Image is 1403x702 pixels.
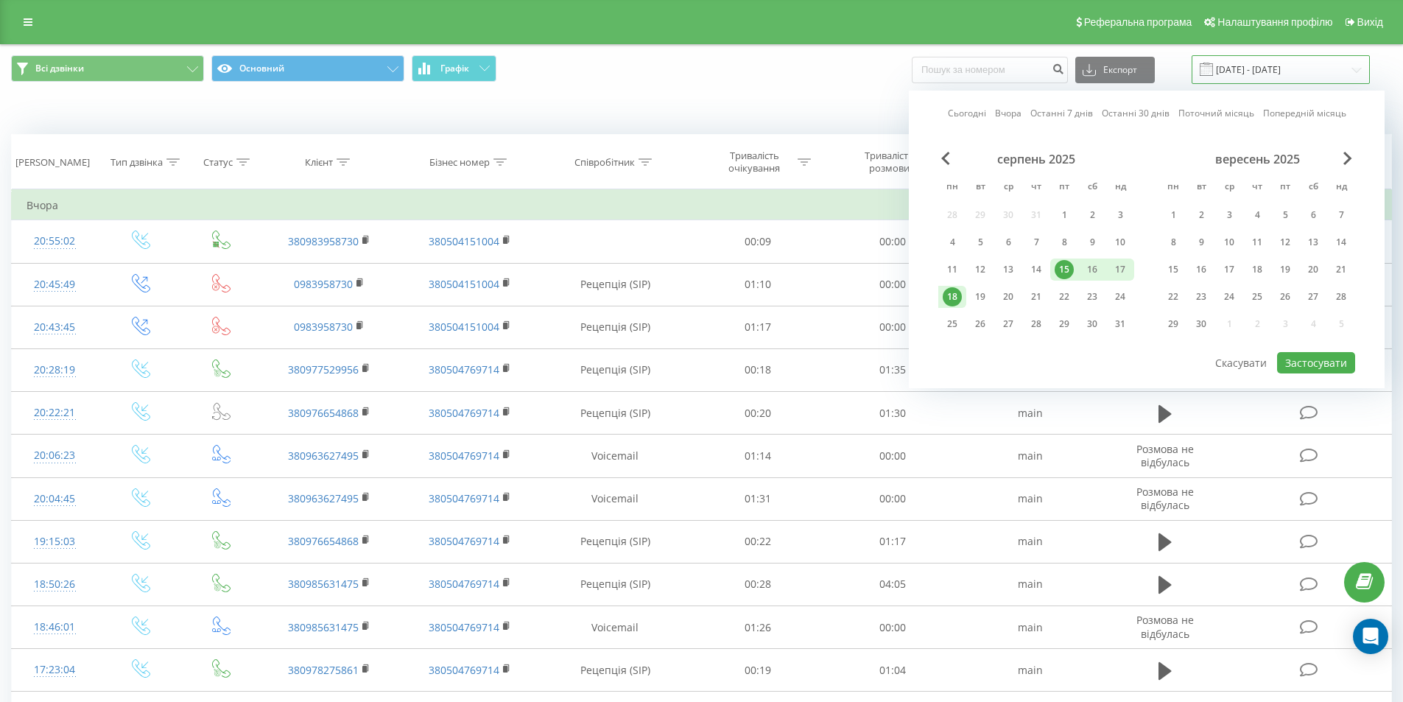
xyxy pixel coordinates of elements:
div: ср 24 вер 2025 р. [1215,286,1243,308]
div: 20:43:45 [27,313,83,342]
td: Рецепція (SIP) [540,649,691,692]
td: 01:04 [826,649,960,692]
div: нд 3 серп 2025 р. [1106,204,1134,226]
div: 2 [1083,206,1102,225]
div: пт 15 серп 2025 р. [1050,259,1078,281]
abbr: субота [1302,177,1324,199]
div: 18:46:01 [27,613,83,642]
abbr: понеділок [1162,177,1184,199]
div: 22 [1055,287,1074,306]
div: 23 [1083,287,1102,306]
div: нд 17 серп 2025 р. [1106,259,1134,281]
button: Експорт [1075,57,1155,83]
div: пт 19 вер 2025 р. [1271,259,1299,281]
div: пн 25 серп 2025 р. [938,313,966,335]
abbr: вівторок [969,177,991,199]
div: 23 [1192,287,1211,306]
div: пт 12 вер 2025 р. [1271,231,1299,253]
div: Статус [203,156,233,169]
div: 6 [1304,206,1323,225]
td: Рецепція (SIP) [540,563,691,606]
a: Останні 7 днів [1030,106,1093,120]
div: 10 [1111,233,1130,252]
div: 15 [1055,260,1074,279]
div: 3 [1220,206,1239,225]
div: Клієнт [305,156,333,169]
a: 380976654868 [288,534,359,548]
button: Застосувати [1277,352,1355,373]
div: 20 [999,287,1018,306]
div: 7 [1027,233,1046,252]
abbr: середа [1218,177,1240,199]
div: вт 26 серп 2025 р. [966,313,994,335]
div: сб 6 вер 2025 р. [1299,204,1327,226]
div: Співробітник [574,156,635,169]
div: 16 [1192,260,1211,279]
div: нд 31 серп 2025 р. [1106,313,1134,335]
div: вт 30 вер 2025 р. [1187,313,1215,335]
abbr: вівторок [1190,177,1212,199]
div: 18 [1248,260,1267,279]
a: 380504769714 [429,577,499,591]
td: Рецепція (SIP) [540,348,691,391]
td: Рецепція (SIP) [540,392,691,435]
abbr: субота [1081,177,1103,199]
button: Всі дзвінки [11,55,204,82]
a: 380985631475 [288,577,359,591]
div: 26 [971,315,990,334]
div: 9 [1192,233,1211,252]
td: Рецепція (SIP) [540,520,691,563]
div: чт 7 серп 2025 р. [1022,231,1050,253]
div: ср 17 вер 2025 р. [1215,259,1243,281]
a: Попередній місяць [1263,106,1346,120]
div: 9 [1083,233,1102,252]
span: Всі дзвінки [35,63,84,74]
abbr: четвер [1246,177,1268,199]
button: Скасувати [1207,352,1275,373]
a: 0983958730 [294,320,353,334]
td: Вчора [12,191,1392,220]
td: main [960,649,1100,692]
span: Previous Month [941,152,950,165]
a: Вчора [995,106,1022,120]
div: вт 12 серп 2025 р. [966,259,994,281]
div: сб 23 серп 2025 р. [1078,286,1106,308]
div: 1 [1164,206,1183,225]
div: 24 [1111,287,1130,306]
div: 31 [1111,315,1130,334]
div: вт 16 вер 2025 р. [1187,259,1215,281]
a: Останні 30 днів [1102,106,1170,120]
div: 17:23:04 [27,656,83,684]
div: 7 [1332,206,1351,225]
div: 18:50:26 [27,570,83,599]
div: ср 20 серп 2025 р. [994,286,1022,308]
div: нд 24 серп 2025 р. [1106,286,1134,308]
div: 27 [999,315,1018,334]
span: Розмова не відбулась [1136,442,1194,469]
a: 380976654868 [288,406,359,420]
div: 27 [1304,287,1323,306]
div: 6 [999,233,1018,252]
div: 4 [943,233,962,252]
a: 380963627495 [288,449,359,463]
td: main [960,606,1100,649]
a: Сьогодні [948,106,986,120]
div: 11 [943,260,962,279]
div: сб 20 вер 2025 р. [1299,259,1327,281]
abbr: п’ятниця [1274,177,1296,199]
abbr: неділя [1109,177,1131,199]
div: сб 27 вер 2025 р. [1299,286,1327,308]
td: 01:31 [691,477,826,520]
div: 13 [1304,233,1323,252]
div: 1 [1055,206,1074,225]
td: 01:17 [826,520,960,563]
abbr: четвер [1025,177,1047,199]
div: ср 27 серп 2025 р. [994,313,1022,335]
td: 00:22 [691,520,826,563]
td: main [960,477,1100,520]
div: ср 3 вер 2025 р. [1215,204,1243,226]
div: 18 [943,287,962,306]
abbr: понеділок [941,177,963,199]
div: 28 [1027,315,1046,334]
td: 00:00 [826,477,960,520]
